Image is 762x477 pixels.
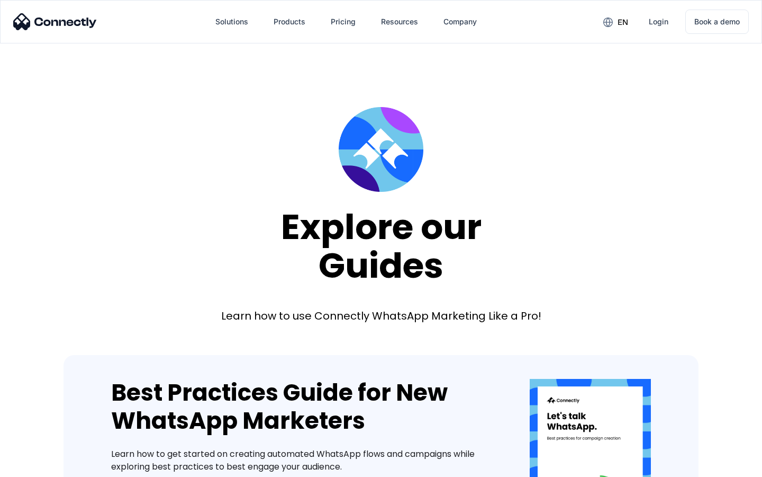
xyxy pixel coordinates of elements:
[111,379,498,435] div: Best Practices Guide for New WhatsApp Marketers
[618,15,628,30] div: en
[331,14,356,29] div: Pricing
[13,13,97,30] img: Connectly Logo
[381,14,418,29] div: Resources
[215,14,248,29] div: Solutions
[685,10,749,34] a: Book a demo
[649,14,668,29] div: Login
[640,9,677,34] a: Login
[21,458,63,473] ul: Language list
[111,448,498,473] div: Learn how to get started on creating automated WhatsApp flows and campaigns while exploring best ...
[443,14,477,29] div: Company
[274,14,305,29] div: Products
[11,458,63,473] aside: Language selected: English
[281,208,482,285] div: Explore our Guides
[221,308,541,323] div: Learn how to use Connectly WhatsApp Marketing Like a Pro!
[322,9,364,34] a: Pricing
